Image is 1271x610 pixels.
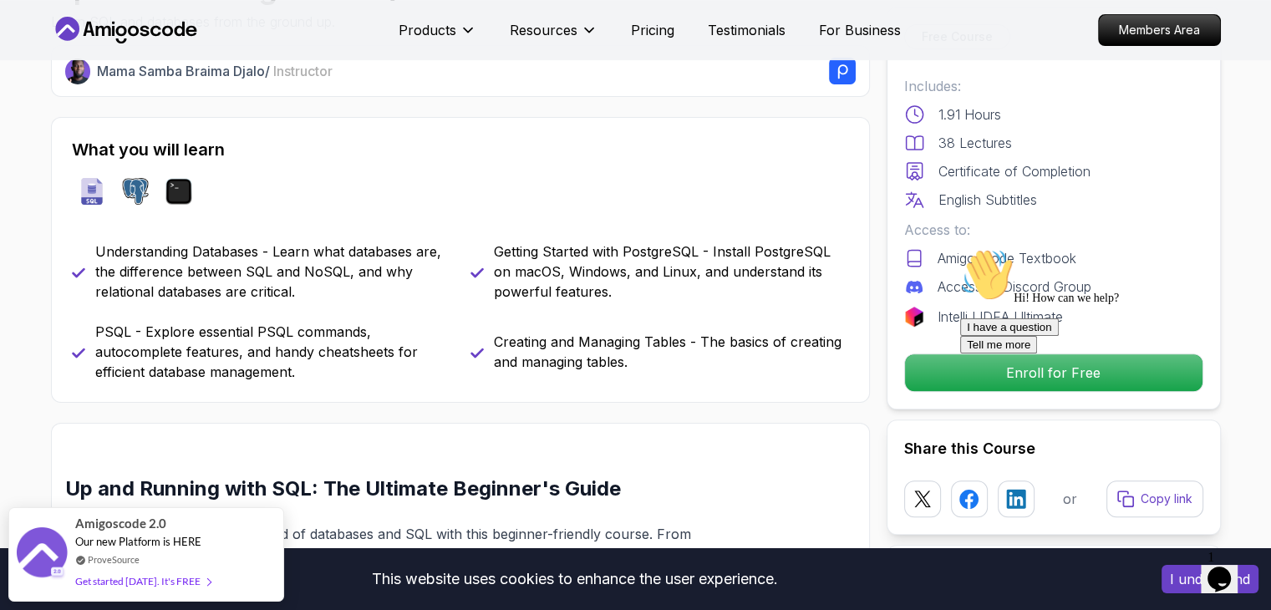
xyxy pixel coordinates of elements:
[1098,14,1221,46] a: Members Area
[65,522,776,592] p: Take your first steps into the world of databases and SQL with this beginner-friendly course. Fro...
[938,161,1091,181] p: Certificate of Completion
[631,20,674,40] a: Pricing
[1201,543,1254,593] iframe: chat widget
[7,50,165,63] span: Hi! How can we help?
[938,104,1001,125] p: 1.91 Hours
[7,94,84,112] button: Tell me more
[65,475,776,502] h2: Up and Running with SQL: The Ultimate Beginner's Guide
[904,307,924,327] img: jetbrains logo
[399,20,456,40] p: Products
[75,535,201,548] span: Our new Platform is HERE
[17,527,67,582] img: provesource social proof notification image
[1162,565,1258,593] button: Accept cookies
[75,572,211,591] div: Get started [DATE]. It's FREE
[1099,15,1220,45] p: Members Area
[494,332,849,372] p: Creating and Managing Tables - The basics of creating and managing tables.
[75,514,166,533] span: Amigoscode 2.0
[510,20,577,40] p: Resources
[708,20,785,40] a: Testimonials
[7,77,105,94] button: I have a question
[904,76,1203,96] p: Includes:
[399,20,476,53] button: Products
[938,133,1012,153] p: 38 Lectures
[819,20,901,40] a: For Business
[904,437,1203,460] h2: Share this Course
[938,307,1063,327] p: IntelliJ IDEA Ultimate
[79,178,105,205] img: sql logo
[904,220,1203,240] p: Access to:
[95,241,450,302] p: Understanding Databases - Learn what databases are, the difference between SQL and NoSQL, and why...
[510,20,597,53] button: Resources
[905,354,1202,391] p: Enroll for Free
[938,190,1037,210] p: English Subtitles
[65,58,91,84] img: Nelson Djalo
[88,552,140,567] a: ProveSource
[7,7,308,112] div: 👋Hi! How can we help?I have a questionTell me more
[95,322,450,382] p: PSQL - Explore essential PSQL commands, autocomplete features, and handy cheatsheets for efficien...
[97,61,333,81] p: Mama Samba Braima Djalo /
[953,241,1254,535] iframe: chat widget
[938,277,1091,297] p: Access to Discord Group
[904,353,1203,392] button: Enroll for Free
[122,178,149,205] img: postgres logo
[7,7,60,60] img: :wave:
[72,138,849,161] h2: What you will learn
[13,561,1136,597] div: This website uses cookies to enhance the user experience.
[165,178,192,205] img: terminal logo
[273,63,333,79] span: Instructor
[494,241,849,302] p: Getting Started with PostgreSQL - Install PostgreSQL on macOS, Windows, and Linux, and understand...
[938,248,1076,268] p: AmigosCode Textbook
